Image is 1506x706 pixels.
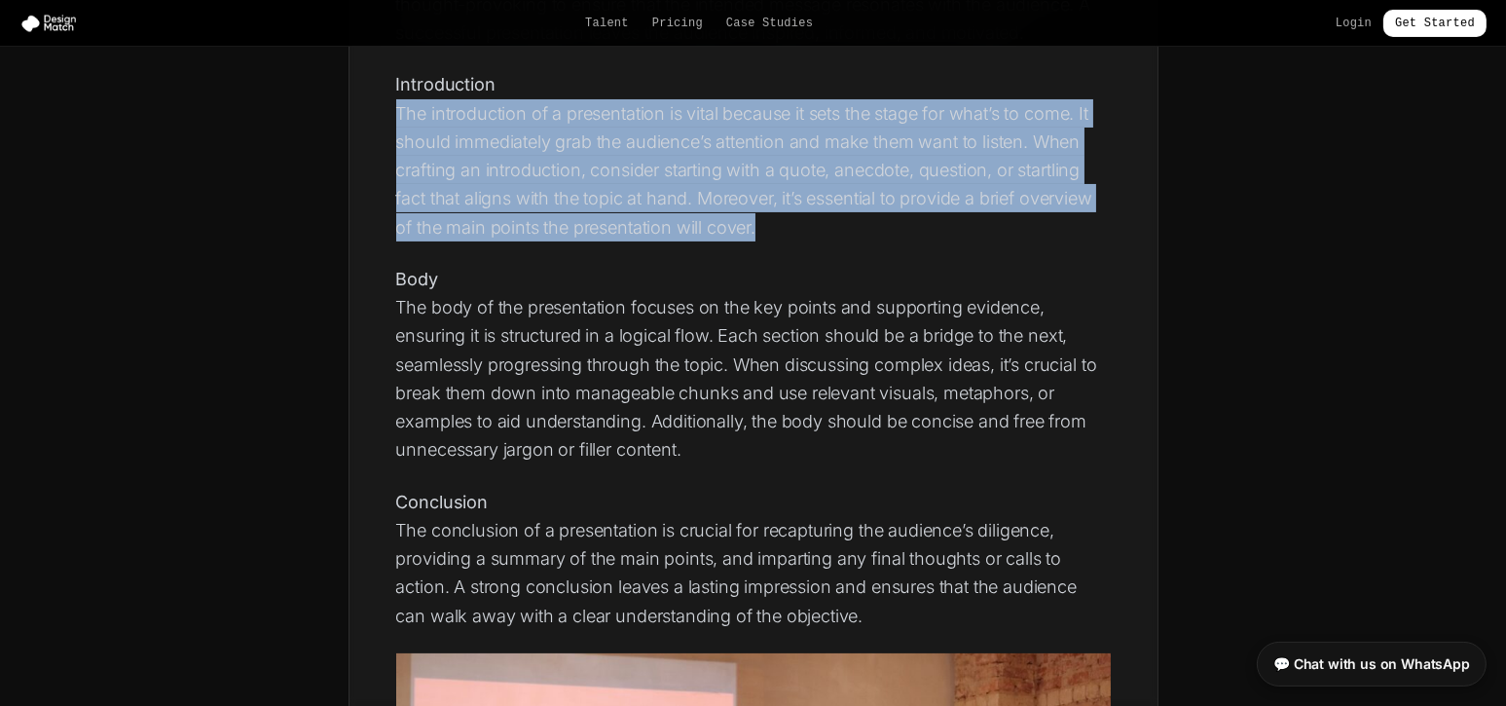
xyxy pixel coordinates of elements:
strong: Conclusion [396,492,488,512]
p: The introduction of a presentation is vital because it sets the stage for what’s to come. It shou... [396,70,1111,242]
strong: Introduction [396,74,496,94]
a: Get Started [1383,10,1487,37]
p: The conclusion of a presentation is crucial for recapturing the audience’s diligence, providing a... [396,488,1111,630]
a: Case Studies [726,16,813,31]
a: Login [1336,16,1372,31]
p: The body of the presentation focuses on the key points and supporting evidence, ensuring it is st... [396,265,1111,464]
strong: Body [396,269,438,289]
a: 💬 Chat with us on WhatsApp [1257,642,1487,687]
img: Design Match [19,14,86,33]
a: Pricing [652,16,703,31]
a: Talent [585,16,629,31]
